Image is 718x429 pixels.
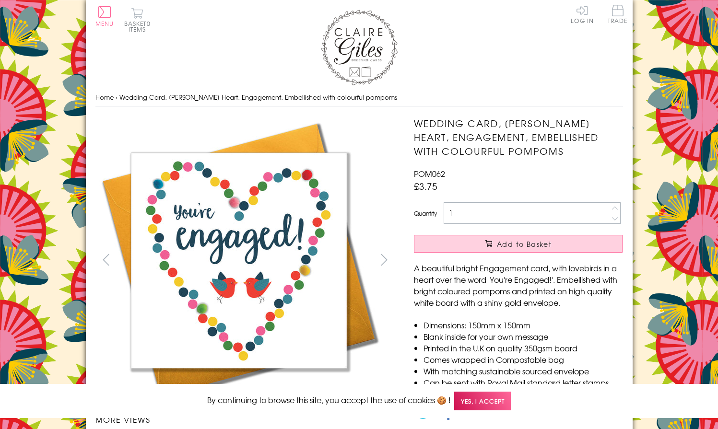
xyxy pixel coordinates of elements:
[95,88,623,107] nav: breadcrumbs
[414,116,623,158] h1: Wedding Card, [PERSON_NAME] Heart, Engagement, Embellished with colourful pompoms
[424,342,623,354] li: Printed in the U.K on quality 350gsm board
[608,5,628,25] a: Trade
[124,8,151,32] button: Basket0 items
[424,354,623,365] li: Comes wrapped in Compostable bag
[95,93,114,102] a: Home
[95,249,117,270] button: prev
[424,319,623,331] li: Dimensions: 150mm x 150mm
[424,365,623,377] li: With matching sustainable sourced envelope
[414,168,445,179] span: POM062
[95,116,383,404] img: Wedding Card, Dotty Heart, Engagement, Embellished with colourful pompoms
[424,331,623,342] li: Blank inside for your own message
[321,10,398,85] img: Claire Giles Greetings Cards
[454,392,511,410] span: Yes, I accept
[497,239,552,249] span: Add to Basket
[414,209,437,218] label: Quantity
[414,235,623,253] button: Add to Basket
[116,93,118,102] span: ›
[373,249,395,270] button: next
[395,116,683,402] img: Wedding Card, Dotty Heart, Engagement, Embellished with colourful pompoms
[95,19,114,28] span: Menu
[424,377,623,388] li: Can be sent with Royal Mail standard letter stamps
[119,93,397,102] span: Wedding Card, [PERSON_NAME] Heart, Engagement, Embellished with colourful pompoms
[608,5,628,23] span: Trade
[414,262,623,308] p: A beautiful bright Engagement card, with lovebirds in a heart over the word 'You're Engaged!'. Em...
[414,179,437,193] span: £3.75
[129,19,151,34] span: 0 items
[95,414,395,425] h3: More views
[95,6,114,26] button: Menu
[571,5,594,23] a: Log In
